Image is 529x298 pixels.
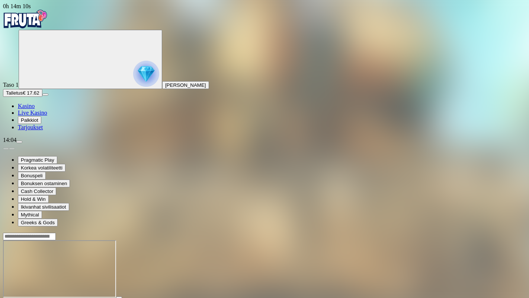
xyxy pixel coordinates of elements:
img: reward progress [133,61,159,87]
button: [PERSON_NAME] [162,81,209,89]
button: Bonuspeli [18,172,46,180]
span: Mythical [21,212,39,218]
span: [PERSON_NAME] [165,82,206,88]
nav: Primary [3,10,526,131]
span: Talletus [6,90,23,96]
button: Mythical [18,211,42,219]
nav: Main menu [3,103,526,131]
span: Bonuspeli [21,173,43,178]
button: reward progress [19,30,162,89]
a: Fruta [3,23,48,29]
button: Cash Collector [18,187,56,195]
button: prev slide [3,148,9,150]
button: menu [16,141,22,143]
span: Korkea volatiliteetti [21,165,62,171]
button: Talletusplus icon€ 17.62 [3,89,42,97]
span: Taso 1 [3,82,19,88]
button: menu [42,93,48,96]
button: Hold & Win [18,195,49,203]
button: next slide [9,148,15,150]
button: Pragmatic Play [18,156,57,164]
span: Greeks & Gods [21,220,55,225]
span: Pragmatic Play [21,157,54,163]
span: user session time [3,3,31,9]
button: Greeks & Gods [18,219,58,226]
span: Ikivanhat sivilisaatiot [21,204,66,210]
span: Bonuksen ostaminen [21,181,67,186]
a: Kasino [18,103,35,109]
span: Palkkiot [21,117,38,123]
span: 14:04 [3,137,16,143]
button: Palkkiot [18,116,41,124]
a: Live Kasino [18,110,47,116]
a: Tarjoukset [18,124,43,130]
span: Hold & Win [21,196,46,202]
span: € 17.62 [23,90,39,96]
button: Bonuksen ostaminen [18,180,70,187]
input: Search [3,233,56,240]
img: Fruta [3,10,48,28]
span: Cash Collector [21,188,53,194]
button: Korkea volatiliteetti [18,164,65,172]
button: Ikivanhat sivilisaatiot [18,203,69,211]
iframe: Argonauts [3,240,116,298]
